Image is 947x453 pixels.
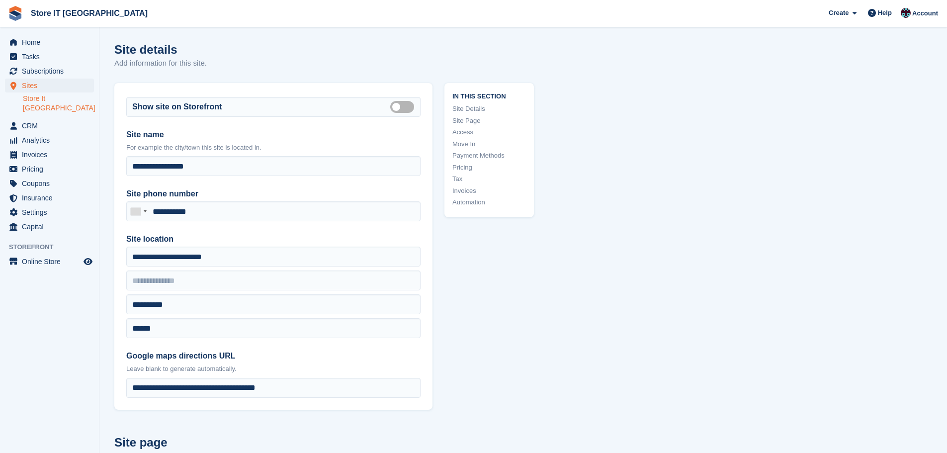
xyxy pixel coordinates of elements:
[901,8,911,18] img: James Campbell Adamson
[5,162,94,176] a: menu
[27,5,152,21] a: Store IT [GEOGRAPHIC_DATA]
[452,127,526,137] a: Access
[126,350,421,362] label: Google maps directions URL
[5,79,94,92] a: menu
[878,8,892,18] span: Help
[452,197,526,207] a: Automation
[22,133,82,147] span: Analytics
[5,119,94,133] a: menu
[23,94,94,113] a: Store It [GEOGRAPHIC_DATA]
[22,148,82,162] span: Invoices
[22,79,82,92] span: Sites
[5,255,94,269] a: menu
[22,50,82,64] span: Tasks
[452,151,526,161] a: Payment Methods
[5,191,94,205] a: menu
[132,101,222,113] label: Show site on Storefront
[452,174,526,184] a: Tax
[5,220,94,234] a: menu
[22,220,82,234] span: Capital
[114,43,207,56] h1: Site details
[829,8,849,18] span: Create
[5,133,94,147] a: menu
[22,191,82,205] span: Insurance
[22,255,82,269] span: Online Store
[126,364,421,374] p: Leave blank to generate automatically.
[452,139,526,149] a: Move In
[8,6,23,21] img: stora-icon-8386f47178a22dfd0bd8f6a31ec36ba5ce8667c1dd55bd0f319d3a0aa187defe.svg
[22,162,82,176] span: Pricing
[452,186,526,196] a: Invoices
[22,35,82,49] span: Home
[126,129,421,141] label: Site name
[5,148,94,162] a: menu
[22,205,82,219] span: Settings
[452,104,526,114] a: Site Details
[390,106,418,107] label: Is public
[5,205,94,219] a: menu
[452,116,526,126] a: Site Page
[5,177,94,190] a: menu
[5,64,94,78] a: menu
[452,163,526,173] a: Pricing
[114,58,207,69] p: Add information for this site.
[9,242,99,252] span: Storefront
[22,64,82,78] span: Subscriptions
[452,91,526,100] span: In this section
[5,35,94,49] a: menu
[22,119,82,133] span: CRM
[82,256,94,268] a: Preview store
[114,434,432,452] h2: Site page
[22,177,82,190] span: Coupons
[126,143,421,153] p: For example the city/town this site is located in.
[126,188,421,200] label: Site phone number
[5,50,94,64] a: menu
[126,233,421,245] label: Site location
[912,8,938,18] span: Account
